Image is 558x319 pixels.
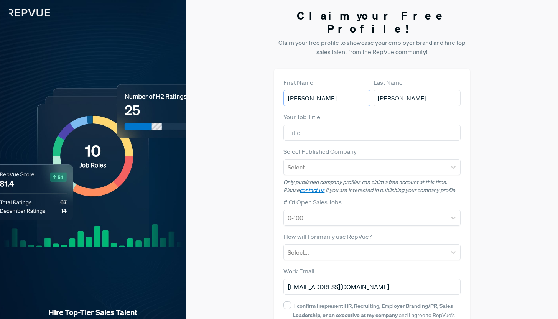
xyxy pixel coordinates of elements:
[283,232,372,241] label: How will I primarily use RepVue?
[283,125,460,141] input: Title
[374,90,461,106] input: Last Name
[293,302,453,319] strong: I confirm I represent HR, Recruiting, Employer Branding/PR, Sales Leadership, or an executive at ...
[374,78,403,87] label: Last Name
[283,197,342,207] label: # Of Open Sales Jobs
[283,266,314,276] label: Work Email
[274,38,469,56] p: Claim your free profile to showcase your employer brand and hire top sales talent from the RepVue...
[283,90,370,106] input: First Name
[274,9,469,35] h3: Claim your Free Profile!
[300,187,324,194] a: contact us
[283,147,357,156] label: Select Published Company
[12,307,174,317] strong: Hire Top-Tier Sales Talent
[283,112,320,122] label: Your Job Title
[283,178,460,194] p: Only published company profiles can claim a free account at this time. Please if you are interest...
[283,78,313,87] label: First Name
[283,279,460,295] input: Email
